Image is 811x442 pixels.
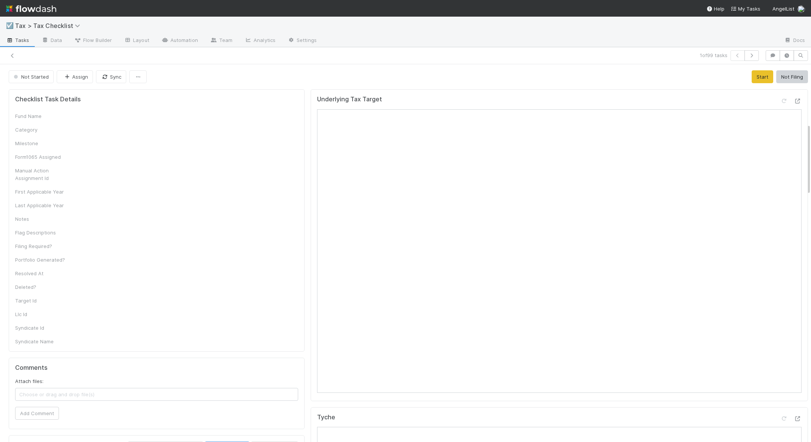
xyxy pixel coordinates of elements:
span: ☑️ [6,22,14,29]
span: AngelList [772,6,794,12]
a: Settings [282,35,323,47]
div: Portfolio Generated? [15,256,72,264]
a: My Tasks [731,5,760,12]
div: First Applicable Year [15,188,72,195]
a: Automation [155,35,204,47]
div: Form1065 Assigned [15,153,72,161]
h5: Comments [15,364,298,372]
button: Not Filing [776,70,808,83]
img: avatar_a3b243cf-b3da-4b5c-848d-cbf70bdb6bef.png [797,5,805,13]
a: Data [36,35,68,47]
div: Syndicate Id [15,324,72,332]
div: Fund Name [15,112,72,120]
button: Sync [96,70,126,83]
span: Tax > Tax Checklist [15,22,84,29]
div: Deleted? [15,283,72,291]
div: Llc Id [15,310,72,318]
div: Milestone [15,140,72,147]
a: Docs [778,35,811,47]
div: Syndicate Name [15,338,72,345]
div: Target Id [15,297,72,304]
a: Layout [118,35,155,47]
div: Flag Descriptions [15,229,72,236]
div: Resolved At [15,270,72,277]
button: Assign [57,70,93,83]
button: Add Comment [15,407,59,420]
label: Attach files: [15,377,43,385]
a: Analytics [238,35,282,47]
span: Flow Builder [74,36,112,44]
span: Tasks [6,36,29,44]
img: logo-inverted-e16ddd16eac7371096b0.svg [6,2,56,15]
span: Choose or drag and drop file(s) [15,388,298,400]
div: Filing Required? [15,242,72,250]
button: Start [752,70,773,83]
h5: Tyche [317,414,335,421]
h5: Underlying Tax Target [317,96,382,103]
div: Help [706,5,724,12]
span: 1 of 99 tasks [700,51,727,59]
div: Last Applicable Year [15,202,72,209]
h5: Checklist Task Details [15,96,81,103]
div: Notes [15,215,72,223]
a: Flow Builder [68,35,118,47]
a: Team [204,35,238,47]
span: My Tasks [731,6,760,12]
div: Category [15,126,72,133]
div: Manual Action Assignment Id [15,167,72,182]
